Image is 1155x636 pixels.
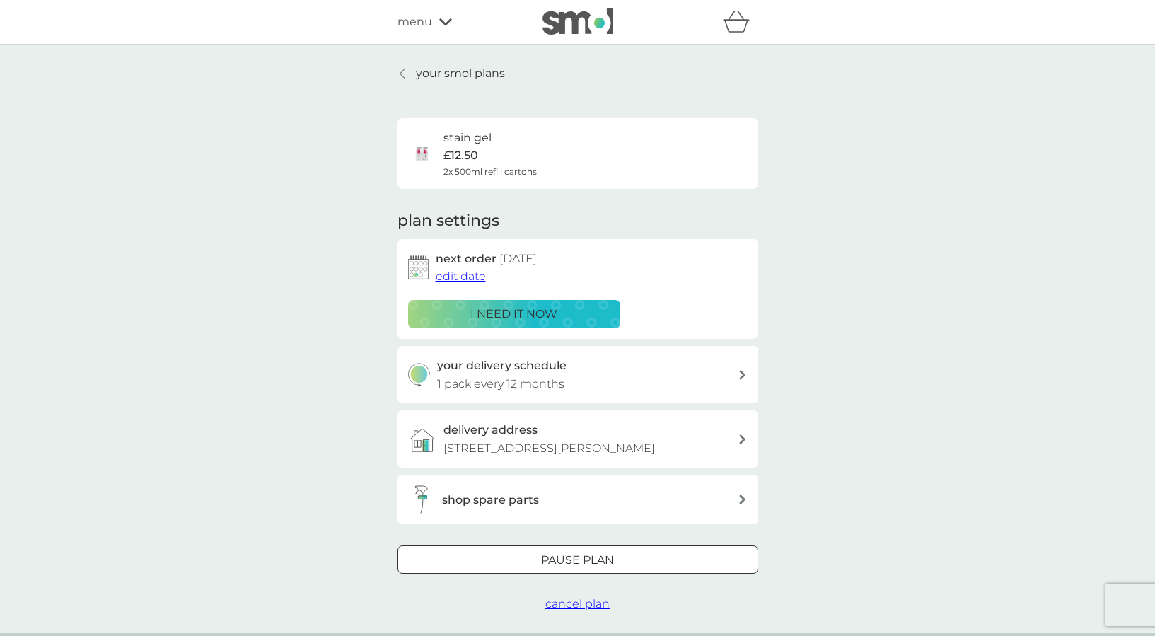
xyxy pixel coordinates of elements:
h3: your delivery schedule [437,357,567,375]
button: edit date [436,267,486,286]
img: smol [542,8,613,35]
span: 2x 500ml refill cartons [443,165,537,178]
button: Pause plan [397,545,758,574]
p: 1 pack every 12 months [437,375,564,393]
p: £12.50 [443,146,478,165]
span: menu [397,13,432,31]
h2: next order [436,250,537,268]
p: Pause plan [541,551,614,569]
button: cancel plan [545,595,610,613]
button: i need it now [408,300,620,328]
button: shop spare parts [397,475,758,524]
h6: stain gel [443,129,492,147]
span: [DATE] [499,252,537,265]
h2: plan settings [397,210,499,232]
h3: shop spare parts [442,491,539,509]
div: basket [723,8,758,36]
p: your smol plans [416,64,505,83]
p: i need it now [470,305,557,323]
p: [STREET_ADDRESS][PERSON_NAME] [443,439,655,458]
a: delivery address[STREET_ADDRESS][PERSON_NAME] [397,410,758,468]
button: your delivery schedule1 pack every 12 months [397,346,758,403]
span: edit date [436,270,486,283]
img: stain gel [408,139,436,168]
h3: delivery address [443,421,538,439]
a: your smol plans [397,64,505,83]
span: cancel plan [545,597,610,611]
